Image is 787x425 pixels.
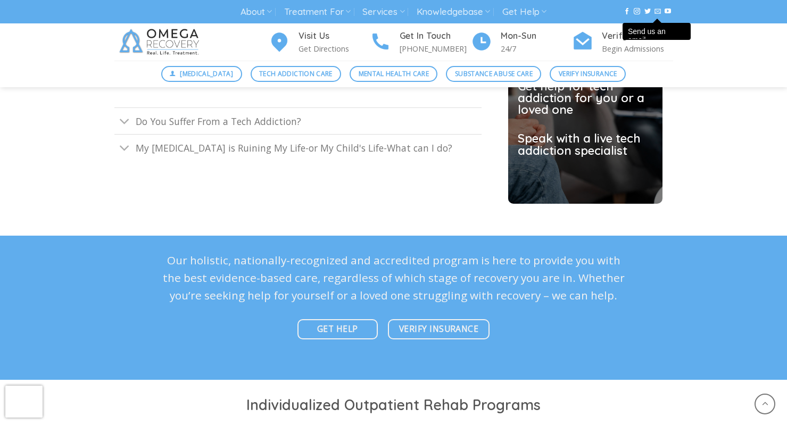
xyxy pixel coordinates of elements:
[399,322,478,336] span: Verify Insurance
[136,141,452,154] span: My [MEDICAL_DATA] is Ruining My Life-or My Child's Life-What can I do?
[136,115,301,128] span: Do You Suffer From a Tech Addiction?
[602,29,673,43] h4: Verify Insurance
[501,29,572,43] h4: Mon-Sun
[501,43,572,55] p: 24/7
[180,69,233,79] span: [MEDICAL_DATA]
[624,8,630,15] a: Follow on Facebook
[5,386,43,418] iframe: reCAPTCHA
[350,66,437,82] a: Mental Health Care
[299,29,370,43] h4: Visit Us
[114,107,482,134] a: Toggle Do You Suffer From a Tech Addiction?
[259,69,333,79] span: Tech Addiction Care
[665,8,671,15] a: Follow on YouTube
[284,2,351,22] a: Treatment For
[299,43,370,55] p: Get Directions
[559,69,617,79] span: Verify Insurance
[297,319,378,340] a: GET HELP
[550,66,626,82] a: Verify Insurance
[400,43,471,55] p: [PHONE_NUMBER]
[518,80,652,157] a: Get help for tech addiction for you or a loved one Speak with a live tech addiction specialist
[162,252,625,305] p: Our holistic, nationally-recognized and accredited program is here to provide you with the best e...
[114,396,673,414] h1: Individualized Outpatient Rehab Programs
[362,2,404,22] a: Services
[417,2,490,22] a: Knowledgebase
[518,133,652,157] h2: Speak with a live tech addiction specialist
[370,29,471,55] a: Get In Touch [PHONE_NUMBER]
[446,66,541,82] a: Substance Abuse Care
[755,394,775,414] a: Go to top
[114,111,135,134] button: Toggle
[388,319,490,340] a: Verify Insurance
[359,69,429,79] span: Mental Health Care
[114,137,135,160] button: Toggle
[114,134,482,161] a: Toggle My [MEDICAL_DATA] is Ruining My Life-or My Child's Life-What can I do?
[644,8,651,15] a: Follow on Twitter
[518,80,652,116] h2: Get help for tech addiction for you or a loved one
[114,23,208,61] img: Omega Recovery
[241,2,272,22] a: About
[502,2,546,22] a: Get Help
[400,29,471,43] h4: Get In Touch
[161,66,242,82] a: [MEDICAL_DATA]
[251,66,342,82] a: Tech Addiction Care
[602,43,673,55] p: Begin Admissions
[655,8,661,15] a: Send us an email
[269,29,370,55] a: Visit Us Get Directions
[572,29,673,55] a: Verify Insurance Begin Admissions
[455,69,533,79] span: Substance Abuse Care
[634,8,640,15] a: Follow on Instagram
[317,322,358,336] span: GET HELP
